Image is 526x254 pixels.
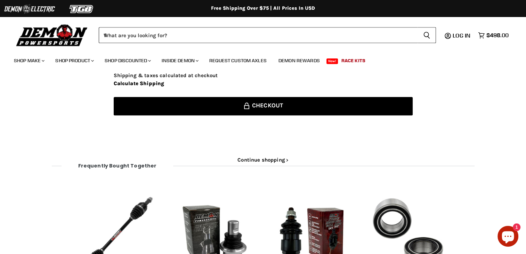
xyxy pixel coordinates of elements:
[495,226,520,248] inbox-online-store-chat: Shopify online store chat
[56,2,108,16] img: TGB Logo 2
[114,128,413,143] iframe: PayPal-paypal
[114,72,413,88] div: Shipping & taxes calculated at checkout
[99,54,155,68] a: Shop Discounted
[9,51,507,68] ul: Main menu
[336,54,371,68] a: Race Kits
[156,54,203,68] a: Inside Demon
[418,27,436,43] button: Search
[114,80,164,88] button: Calculate Shipping
[326,58,338,64] span: New!
[14,23,90,47] img: Demon Powersports
[62,163,173,169] span: Frequently bought together
[114,157,413,163] a: Continue shopping
[453,32,470,39] span: Log in
[450,32,475,39] a: Log in
[99,27,436,43] form: Product
[99,27,418,43] input: When autocomplete results are available use up and down arrows to review and enter to select
[50,54,98,68] a: Shop Product
[486,32,509,39] span: $498.00
[9,54,49,68] a: Shop Make
[3,2,56,16] img: Demon Electric Logo 2
[114,97,413,115] button: Checkout
[273,54,325,68] a: Demon Rewards
[475,30,512,40] a: $498.00
[204,54,272,68] a: Request Custom Axles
